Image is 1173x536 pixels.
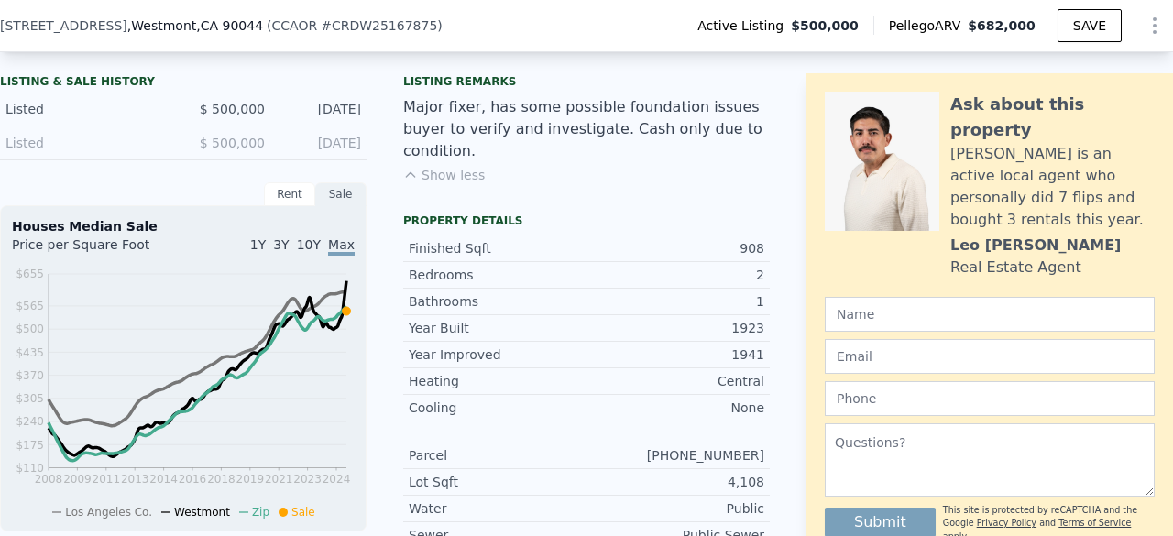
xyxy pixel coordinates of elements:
[16,268,44,280] tspan: $655
[409,292,586,311] div: Bathrooms
[5,100,169,118] div: Listed
[328,237,355,256] span: Max
[264,182,315,206] div: Rent
[403,213,770,228] div: Property details
[12,235,183,265] div: Price per Square Foot
[1058,518,1131,528] a: Terms of Service
[409,372,586,390] div: Heating
[586,319,764,337] div: 1923
[321,18,437,33] span: # CRDW25167875
[16,415,44,428] tspan: $240
[207,473,236,486] tspan: 2018
[409,345,586,364] div: Year Improved
[297,237,321,252] span: 10Y
[16,369,44,382] tspan: $370
[16,462,44,475] tspan: $110
[63,473,92,486] tspan: 2009
[977,518,1036,528] a: Privacy Policy
[409,499,586,518] div: Water
[403,166,485,184] button: Show less
[825,381,1155,416] input: Phone
[35,473,63,486] tspan: 2008
[250,237,266,252] span: 1Y
[1136,7,1173,44] button: Show Options
[16,439,44,452] tspan: $175
[403,96,770,162] div: Major fixer, has some possible foundation issues buyer to verify and investigate. Cash only due t...
[950,143,1155,231] div: [PERSON_NAME] is an active local agent who personally did 7 flips and bought 3 rentals this year.
[586,239,764,257] div: 908
[889,16,969,35] span: Pellego ARV
[16,346,44,359] tspan: $435
[586,473,764,491] div: 4,108
[236,473,265,486] tspan: 2019
[273,237,289,252] span: 3Y
[409,473,586,491] div: Lot Sqft
[409,239,586,257] div: Finished Sqft
[825,297,1155,332] input: Name
[12,217,355,235] div: Houses Median Sale
[950,92,1155,143] div: Ask about this property
[586,446,764,465] div: [PHONE_NUMBER]
[586,266,764,284] div: 2
[16,323,44,335] tspan: $500
[409,446,586,465] div: Parcel
[825,339,1155,374] input: Email
[950,235,1121,257] div: Leo [PERSON_NAME]
[409,266,586,284] div: Bedrooms
[1058,9,1122,42] button: SAVE
[293,473,322,486] tspan: 2023
[149,473,178,486] tspan: 2014
[791,16,859,35] span: $500,000
[267,16,443,35] div: ( )
[93,473,121,486] tspan: 2011
[200,102,265,116] span: $ 500,000
[409,319,586,337] div: Year Built
[950,257,1081,279] div: Real Estate Agent
[65,506,152,519] span: Los Angeles Co.
[200,136,265,150] span: $ 500,000
[697,16,791,35] span: Active Listing
[315,182,367,206] div: Sale
[5,134,169,152] div: Listed
[280,100,361,118] div: [DATE]
[403,74,770,89] div: Listing remarks
[179,473,207,486] tspan: 2016
[265,473,293,486] tspan: 2021
[586,499,764,518] div: Public
[586,292,764,311] div: 1
[272,18,318,33] span: CCAOR
[127,16,263,35] span: , Westmont
[586,372,764,390] div: Central
[409,399,586,417] div: Cooling
[968,18,1036,33] span: $682,000
[323,473,351,486] tspan: 2024
[16,392,44,405] tspan: $305
[586,399,764,417] div: None
[121,473,149,486] tspan: 2013
[16,300,44,312] tspan: $565
[196,18,263,33] span: , CA 90044
[174,506,230,519] span: Westmont
[280,134,361,152] div: [DATE]
[252,506,269,519] span: Zip
[586,345,764,364] div: 1941
[291,506,315,519] span: Sale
